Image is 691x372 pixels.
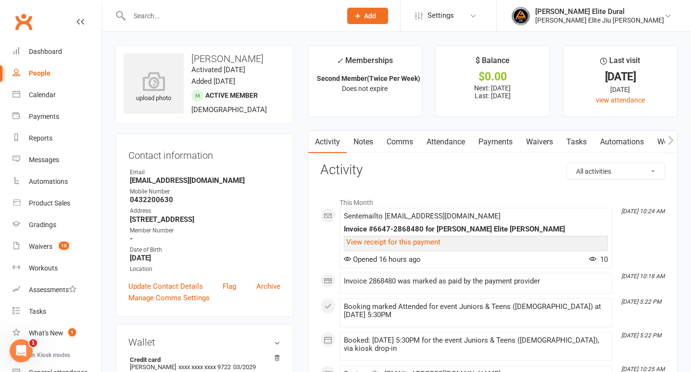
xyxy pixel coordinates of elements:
[29,243,52,250] div: Waivers
[13,41,101,63] a: Dashboard
[13,192,101,214] a: Product Sales
[29,113,59,120] div: Payments
[308,131,347,153] a: Activity
[191,105,267,114] span: [DEMOGRAPHIC_DATA]
[589,255,608,264] span: 10
[13,149,101,171] a: Messages
[344,212,501,220] span: Sent email to [EMAIL_ADDRESS][DOMAIN_NAME]
[130,195,280,204] strong: 0432200630
[13,236,101,257] a: Waivers 10
[130,187,280,196] div: Mobile Number
[13,301,101,322] a: Tasks
[13,322,101,344] a: What's New1
[130,215,280,224] strong: [STREET_ADDRESS]
[256,281,280,292] a: Archive
[420,131,472,153] a: Attendance
[346,238,440,246] a: View receipt for this payment
[29,199,70,207] div: Product Sales
[600,54,640,72] div: Last visit
[13,171,101,192] a: Automations
[130,356,276,363] strong: Credit card
[511,6,530,26] img: thumb_image1702864552.png
[59,242,69,250] span: 10
[29,339,37,347] span: 1
[124,72,184,103] div: upload photo
[130,176,280,185] strong: [EMAIL_ADDRESS][DOMAIN_NAME]
[572,72,668,82] div: [DATE]
[621,208,665,215] i: [DATE] 10:24 AM
[130,254,280,262] strong: [DATE]
[178,363,231,371] span: xxxx xxxx xxxx 9722
[13,106,101,128] a: Payments
[29,286,76,294] div: Assessments
[233,363,256,371] span: 03/2029
[472,131,519,153] a: Payments
[128,281,203,292] a: Update Contact Details
[344,303,608,319] div: Booking marked Attended for event Juniors & Teens ([DEMOGRAPHIC_DATA]) at [DATE] 5:30PM
[13,279,101,301] a: Assessments
[13,214,101,236] a: Gradings
[535,16,664,25] div: [PERSON_NAME] Elite Jiu [PERSON_NAME]
[29,156,59,164] div: Messages
[380,131,420,153] a: Comms
[29,264,58,272] div: Workouts
[572,84,668,95] div: [DATE]
[344,225,608,233] div: Invoice #6647-2868480 for [PERSON_NAME] Elite [PERSON_NAME]
[29,308,46,315] div: Tasks
[130,234,280,243] strong: -
[130,245,280,255] div: Date of Birth
[130,265,280,274] div: Location
[13,128,101,149] a: Reports
[191,77,235,86] time: Added [DATE]
[364,12,376,20] span: Add
[128,292,210,304] a: Manage Comms Settings
[560,131,593,153] a: Tasks
[344,277,608,285] div: Invoice 2868480 was marked as paid by the payment provider
[205,91,258,99] span: Active member
[10,339,33,362] iframe: Intercom live chat
[29,329,63,337] div: What's New
[593,131,651,153] a: Automations
[29,134,52,142] div: Reports
[347,131,380,153] a: Notes
[29,48,62,55] div: Dashboard
[29,221,56,229] div: Gradings
[128,146,280,161] h3: Contact information
[130,168,280,177] div: Email
[29,178,68,185] div: Automations
[29,91,56,99] div: Calendar
[13,257,101,279] a: Workouts
[596,96,645,104] a: view attendance
[317,75,420,82] strong: Second Member(Twice Per Week)
[444,84,540,100] p: Next: [DATE] Last: [DATE]
[128,337,280,347] h3: Wallet
[223,281,236,292] a: Flag
[29,69,50,77] div: People
[130,226,280,235] div: Member Number
[124,53,285,64] h3: [PERSON_NAME]
[126,9,335,23] input: Search...
[320,192,665,208] li: This Month
[130,206,280,216] div: Address
[13,63,101,84] a: People
[621,298,661,305] i: [DATE] 5:22 PM
[621,332,661,339] i: [DATE] 5:22 PM
[519,131,560,153] a: Waivers
[12,10,36,34] a: Clubworx
[320,163,665,178] h3: Activity
[476,54,510,72] div: $ Balance
[191,65,245,74] time: Activated [DATE]
[347,8,388,24] button: Add
[13,84,101,106] a: Calendar
[337,56,343,65] i: ✓
[337,54,393,72] div: Memberships
[342,85,388,92] span: Does not expire
[68,328,76,336] span: 1
[344,336,608,353] div: Booked: [DATE] 5:30PM for the event Juniors & Teens ([DEMOGRAPHIC_DATA]), via kiosk drop-in
[444,72,540,82] div: $0.00
[427,5,454,26] span: Settings
[621,273,665,280] i: [DATE] 10:18 AM
[344,255,421,264] span: Opened 16 hours ago
[535,7,664,16] div: [PERSON_NAME] Elite Dural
